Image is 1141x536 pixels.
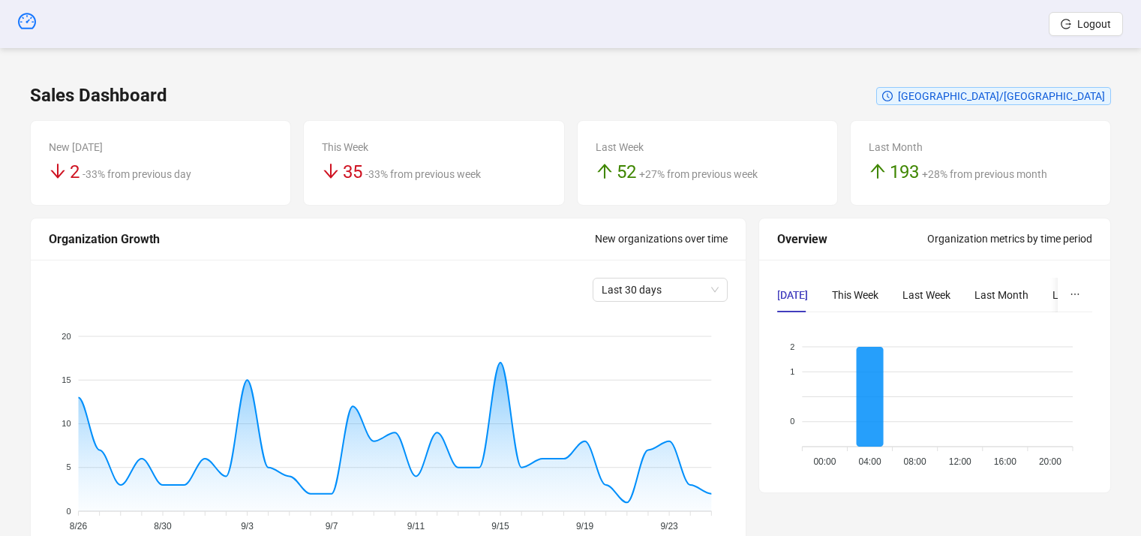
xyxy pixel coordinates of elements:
span: Last 30 days [602,279,719,301]
div: New [DATE] [49,139,272,155]
span: 52 [617,161,636,182]
tspan: 9/11 [407,521,425,531]
tspan: 9/19 [576,521,594,531]
span: arrow-up [596,162,614,180]
div: Overview [777,230,927,248]
tspan: 9/3 [241,521,254,531]
div: Last Month [869,139,1092,155]
tspan: 12:00 [949,456,971,467]
tspan: 1 [791,367,795,376]
span: -33% from previous week [365,168,481,180]
span: 193 [890,161,919,182]
tspan: 0 [791,417,795,426]
tspan: 10 [62,419,71,428]
tspan: 08:00 [904,456,926,467]
span: New organizations over time [595,233,728,245]
tspan: 00:00 [814,456,836,467]
tspan: 8/30 [154,521,172,531]
span: dashboard [18,12,36,30]
span: 2 [70,161,80,182]
tspan: 8/26 [70,521,88,531]
span: arrow-down [49,162,67,180]
div: [DATE] [777,287,808,303]
tspan: 2 [791,342,795,351]
span: +28% from previous month [922,168,1047,180]
div: Last Month [974,287,1028,303]
div: Last 3 Months [1052,287,1120,303]
tspan: 20:00 [1039,456,1061,467]
tspan: 9/23 [660,521,678,531]
span: logout [1061,19,1071,29]
span: arrow-down [322,162,340,180]
tspan: 9/7 [326,521,338,531]
span: ellipsis [1070,289,1080,300]
tspan: 9/15 [491,521,509,531]
span: Organization metrics by time period [927,233,1092,245]
tspan: 0 [66,506,71,515]
div: This Week [832,287,878,303]
button: ellipsis [1058,278,1092,312]
span: [GEOGRAPHIC_DATA]/[GEOGRAPHIC_DATA] [898,90,1105,102]
tspan: 16:00 [994,456,1016,467]
tspan: 04:00 [859,456,881,467]
span: -33% from previous day [83,168,191,180]
tspan: 5 [66,462,71,471]
tspan: 15 [62,375,71,384]
div: Last Week [902,287,950,303]
button: Logout [1049,12,1123,36]
div: This Week [322,139,545,155]
h3: Sales Dashboard [30,84,167,108]
span: Logout [1077,18,1111,30]
tspan: 20 [62,331,71,340]
span: 35 [343,161,362,182]
div: Organization Growth [49,230,595,248]
span: clock-circle [882,91,893,101]
span: arrow-up [869,162,887,180]
div: Last Week [596,139,819,155]
span: +27% from previous week [639,168,758,180]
